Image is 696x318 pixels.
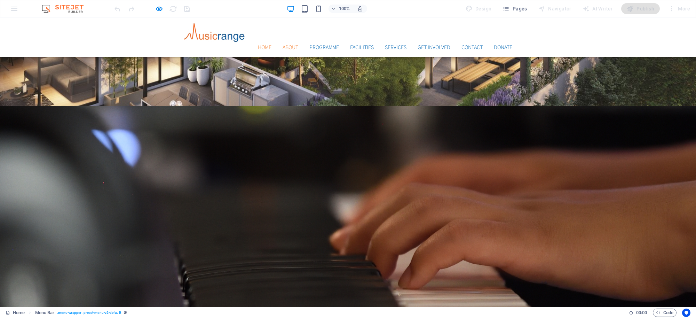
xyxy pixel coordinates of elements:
a: Get Involved [418,27,450,33]
span: Click to select. Double-click to edit [35,309,55,317]
i: This element is a customizable preset [124,311,127,315]
i: On resize automatically adjust zoom level to fit chosen device. [357,6,363,12]
button: Pages [500,3,530,14]
a: Contact [461,27,483,33]
span: Pages [503,5,527,12]
a: Facilities [350,27,374,33]
a: Home [258,27,271,33]
span: 00 00 [636,309,647,317]
a: Click to cancel selection. Double-click to open Pages [6,309,25,317]
div: Design (Ctrl+Alt+Y) [463,3,495,14]
img: musicrange_logo-bcfnSMimapzPnLzYzLajyg.jpg [184,6,246,26]
span: . menu-wrapper .preset-menu-v2-default [57,309,121,317]
button: 100% [329,5,353,13]
button: Code [653,309,677,317]
a: Services [385,27,406,33]
button: Usercentrics [682,309,690,317]
a: Donate [494,27,512,33]
h6: Session time [629,309,647,317]
img: Editor Logo [40,5,92,13]
a: Programme [309,27,339,33]
span: : [641,310,642,315]
span: Code [656,309,673,317]
nav: breadcrumb [35,309,127,317]
a: About [283,27,298,33]
h6: 100% [339,5,350,13]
